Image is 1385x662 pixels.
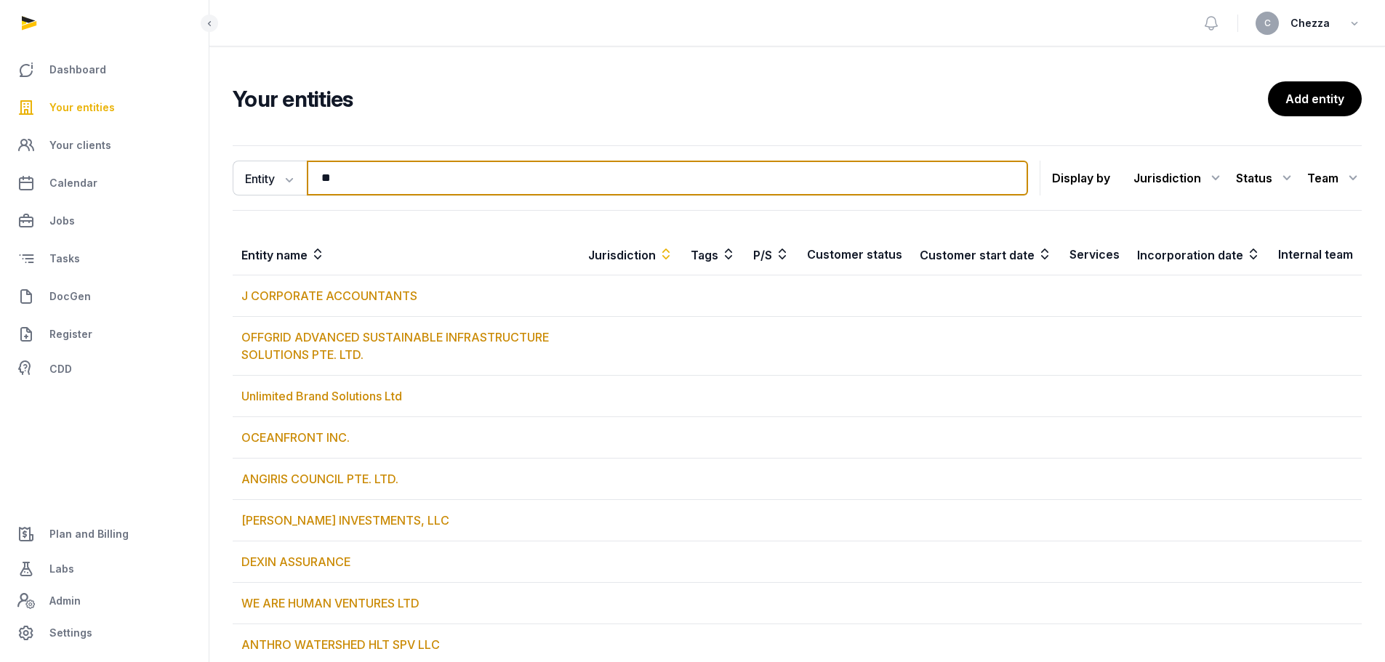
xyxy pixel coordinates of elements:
[49,525,129,543] span: Plan and Billing
[233,86,1268,112] h2: Your entities
[744,234,798,275] th: P/S
[49,560,74,578] span: Labs
[49,137,111,154] span: Your clients
[49,326,92,343] span: Register
[241,330,549,362] a: OFFGRID ADVANCED SUSTAINABLE INFRASTRUCTURE SOLUTIONS PTE. LTD.
[12,317,197,352] a: Register
[49,288,91,305] span: DocGen
[49,250,80,267] span: Tasks
[241,596,419,610] a: WE ARE HUMAN VENTURES LTD
[49,624,92,642] span: Settings
[1268,81,1362,116] a: Add entity
[1264,19,1271,28] span: C
[1269,234,1362,275] th: Internal team
[49,61,106,78] span: Dashboard
[1256,12,1279,35] button: C
[579,234,682,275] th: Jurisdiction
[49,592,81,610] span: Admin
[12,241,197,276] a: Tasks
[798,234,911,275] th: Customer status
[12,517,197,552] a: Plan and Billing
[12,586,197,615] a: Admin
[1133,166,1224,190] div: Jurisdiction
[12,203,197,238] a: Jobs
[49,212,75,230] span: Jobs
[12,166,197,201] a: Calendar
[241,472,398,486] a: ANGIRIS COUNCIL PTE. LTD.
[682,234,744,275] th: Tags
[233,161,307,195] button: Entity
[12,90,197,125] a: Your entities
[241,288,417,303] a: J CORPORATE ACCOUNTANTS
[49,360,72,378] span: CDD
[241,430,350,445] a: OCEANFRONT INC.
[233,234,579,275] th: Entity name
[1061,234,1128,275] th: Services
[1290,15,1330,32] span: Chezza
[1128,234,1269,275] th: Incorporation date
[241,637,440,652] a: ANTHRO WATERSHED HLT SPV LLC
[1052,166,1110,190] p: Display by
[12,128,197,163] a: Your clients
[49,99,115,116] span: Your entities
[12,552,197,586] a: Labs
[241,513,449,528] a: [PERSON_NAME] INVESTMENTS, LLC
[1236,166,1296,190] div: Status
[911,234,1061,275] th: Customer start date
[241,389,402,403] a: Unlimited Brand Solutions Ltd
[49,174,97,192] span: Calendar
[12,355,197,384] a: CDD
[12,615,197,650] a: Settings
[241,554,350,569] a: DEXIN ASSURANCE
[12,279,197,314] a: DocGen
[1307,166,1362,190] div: Team
[12,52,197,87] a: Dashboard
